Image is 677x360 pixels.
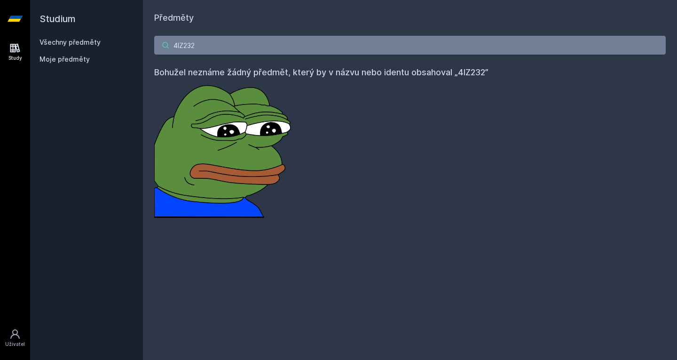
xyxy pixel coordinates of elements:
[154,11,666,24] h1: Předměty
[154,36,666,55] input: Název nebo ident předmětu…
[39,38,101,46] a: Všechny předměty
[2,38,28,66] a: Study
[8,55,22,62] div: Study
[39,55,90,64] span: Moje předměty
[154,66,666,79] h4: Bohužel neznáme žádný předmět, který by v názvu nebo identu obsahoval „4IZ232”
[154,79,295,218] img: error_picture.png
[5,341,25,348] div: Uživatel
[2,324,28,352] a: Uživatel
